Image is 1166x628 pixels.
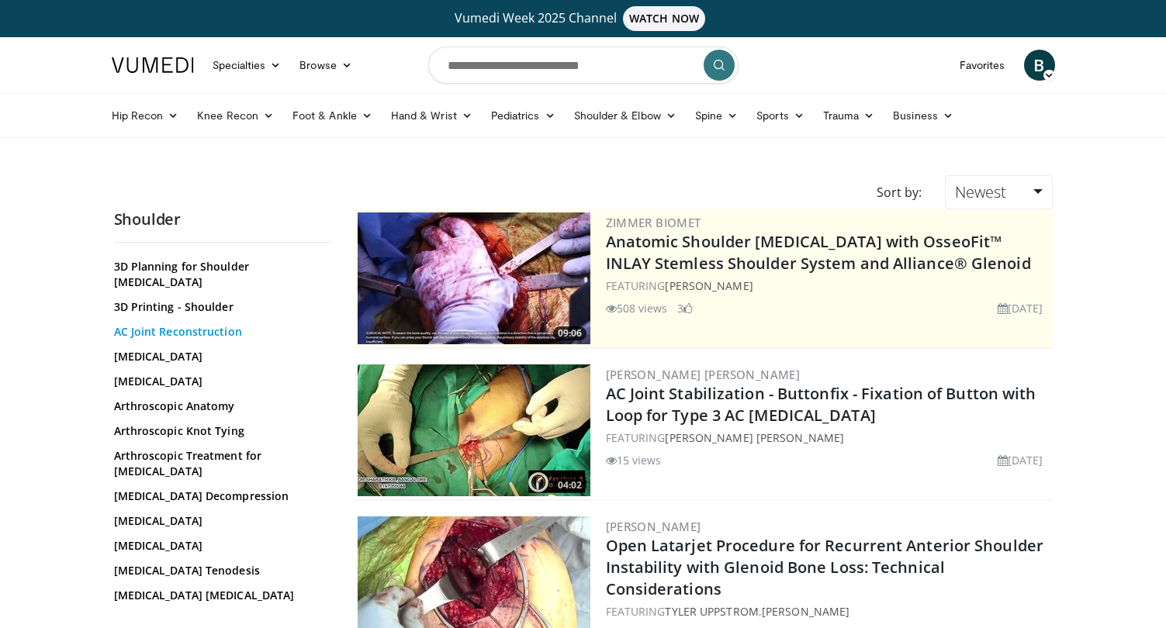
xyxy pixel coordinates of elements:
a: Sports [747,100,814,131]
a: [PERSON_NAME] [606,519,701,534]
a: Arthroscopic Knot Tying [114,423,324,439]
a: Newest [945,175,1052,209]
li: [DATE] [998,452,1043,468]
a: Vumedi Week 2025 ChannelWATCH NOW [114,6,1053,31]
img: c2f644dc-a967-485d-903d-283ce6bc3929.300x170_q85_crop-smart_upscale.jpg [358,364,590,496]
span: Newest [955,181,1006,202]
a: Open Latarjet Procedure for Recurrent Anterior Shoulder Instability with Glenoid Bone Loss: Techn... [606,535,1044,599]
a: Tyler Uppstrom [665,604,758,619]
a: [MEDICAL_DATA] [114,538,324,554]
a: Specialties [203,50,291,81]
a: Spine [686,100,747,131]
a: 3D Printing - Shoulder [114,299,324,315]
a: Knee Recon [188,100,283,131]
a: [PERSON_NAME] [PERSON_NAME] [665,430,844,445]
a: [PERSON_NAME] [762,604,849,619]
a: [MEDICAL_DATA] [114,349,324,364]
h2: Shoulder [114,209,331,229]
span: 04:02 [553,478,586,492]
a: Hand & Wrist [382,100,482,131]
a: Arthroscopic Anatomy [114,399,324,414]
a: Arthroscopic Treatment for [MEDICAL_DATA] [114,448,324,479]
a: Zimmer Biomet [606,215,701,230]
span: WATCH NOW [623,6,705,31]
a: [MEDICAL_DATA] [114,513,324,529]
a: 3D Planning for Shoulder [MEDICAL_DATA] [114,259,324,290]
li: 15 views [606,452,662,468]
a: [MEDICAL_DATA] Tenodesis [114,563,324,578]
div: FEATURING [606,430,1050,446]
a: Shoulder & Elbow [565,100,686,131]
a: Anatomic Shoulder [MEDICAL_DATA] with OsseoFit™ INLAY Stemless Shoulder System and Alliance® Glenoid [606,231,1031,274]
input: Search topics, interventions [428,47,739,84]
a: B [1024,50,1055,81]
span: 09:06 [553,326,586,340]
a: [PERSON_NAME] [665,278,753,293]
a: 04:02 [358,364,590,496]
a: Business [884,100,963,131]
a: Foot & Ankle [283,100,382,131]
a: Pediatrics [482,100,565,131]
div: FEATURING , [606,603,1050,619]
li: 3 [677,300,693,316]
a: Favorites [950,50,1015,81]
a: AC Joint Stabilization - Buttonfix - Fixation of Button with Loop for Type 3 AC [MEDICAL_DATA] [606,383,1036,426]
a: 09:06 [358,212,590,344]
a: [MEDICAL_DATA] Decompression [114,488,324,504]
li: [DATE] [998,300,1043,316]
img: 59d0d6d9-feca-4357-b9cd-4bad2cd35cb6.300x170_q85_crop-smart_upscale.jpg [358,212,590,344]
div: Sort by: [865,175,933,209]
a: Browse [290,50,362,81]
li: 508 views [606,300,668,316]
a: AC Joint Reconstruction [114,324,324,340]
img: VuMedi Logo [112,57,194,73]
a: Hip Recon [102,100,189,131]
a: [MEDICAL_DATA] [MEDICAL_DATA] [114,588,324,603]
a: [MEDICAL_DATA] [114,374,324,389]
a: [PERSON_NAME] [PERSON_NAME] [606,367,801,382]
a: Trauma [814,100,884,131]
div: FEATURING [606,278,1050,294]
